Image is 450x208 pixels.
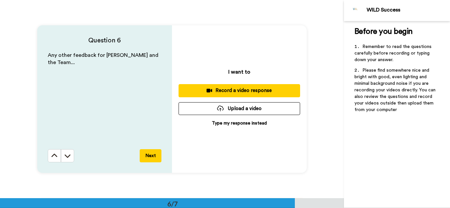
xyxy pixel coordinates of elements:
div: Record a video response [184,87,295,94]
span: Any other feedback for [PERSON_NAME] and the Team... [48,53,160,65]
div: WILD Success [367,7,450,13]
button: Next [140,149,161,162]
p: I want to [228,68,250,76]
span: Remember to read the questions carefully before recording or typing down your answer. [354,44,433,62]
img: Profile Image [348,3,363,18]
span: Please find somewhere nice and bright with good, even lighting and minimal background noise if yo... [354,68,437,112]
span: Before you begin [354,28,413,35]
h4: Question 6 [48,36,161,45]
button: Record a video response [179,84,300,97]
button: Upload a video [179,102,300,115]
p: Type my response instead [212,120,267,127]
